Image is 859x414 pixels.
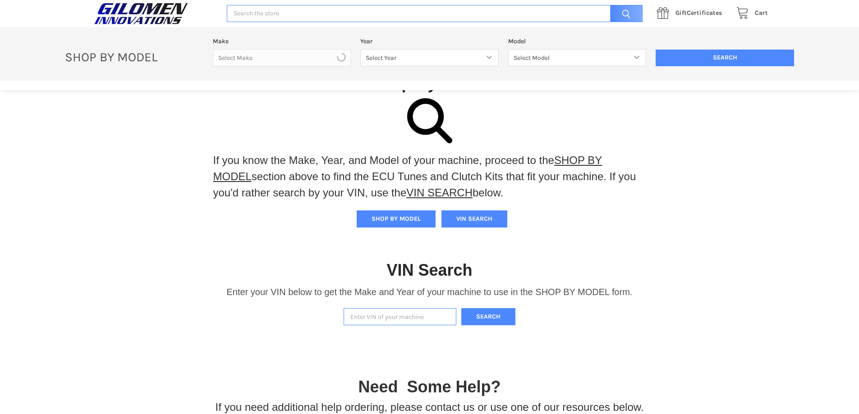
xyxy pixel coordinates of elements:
[675,9,687,17] span: Gift
[656,50,794,67] input: Search
[60,49,208,65] p: SHOP BY MODEL
[508,36,647,46] label: Model
[731,8,768,19] a: Cart
[344,308,456,326] input: Enter VIN of your machine
[652,8,731,19] a: GiftCertificates
[386,260,472,280] h1: VIN Search
[213,154,602,182] a: SHOP BY MODEL
[92,2,191,25] img: GILOMEN INNOVATIONS
[357,210,436,227] button: SHOP BY MODEL
[92,2,217,25] a: GILOMEN INNOVATIONS
[227,5,643,23] input: Search the store
[226,285,632,299] p: Enter your VIN below to get the Make and Year of your machine to use in the SHOP BY MODEL form.
[213,36,351,46] label: Make
[213,152,646,201] p: If you know the Make, Year, and Model of your machine, proceed to the section above to find the E...
[406,187,473,199] a: VIN SEARCH
[675,9,722,17] span: Certificates
[606,5,643,23] input: Search
[358,375,501,399] p: Need Some Help?
[441,210,507,227] button: VIN SEARCH
[461,308,515,326] button: Search
[360,36,499,46] label: Year
[755,9,768,17] span: Cart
